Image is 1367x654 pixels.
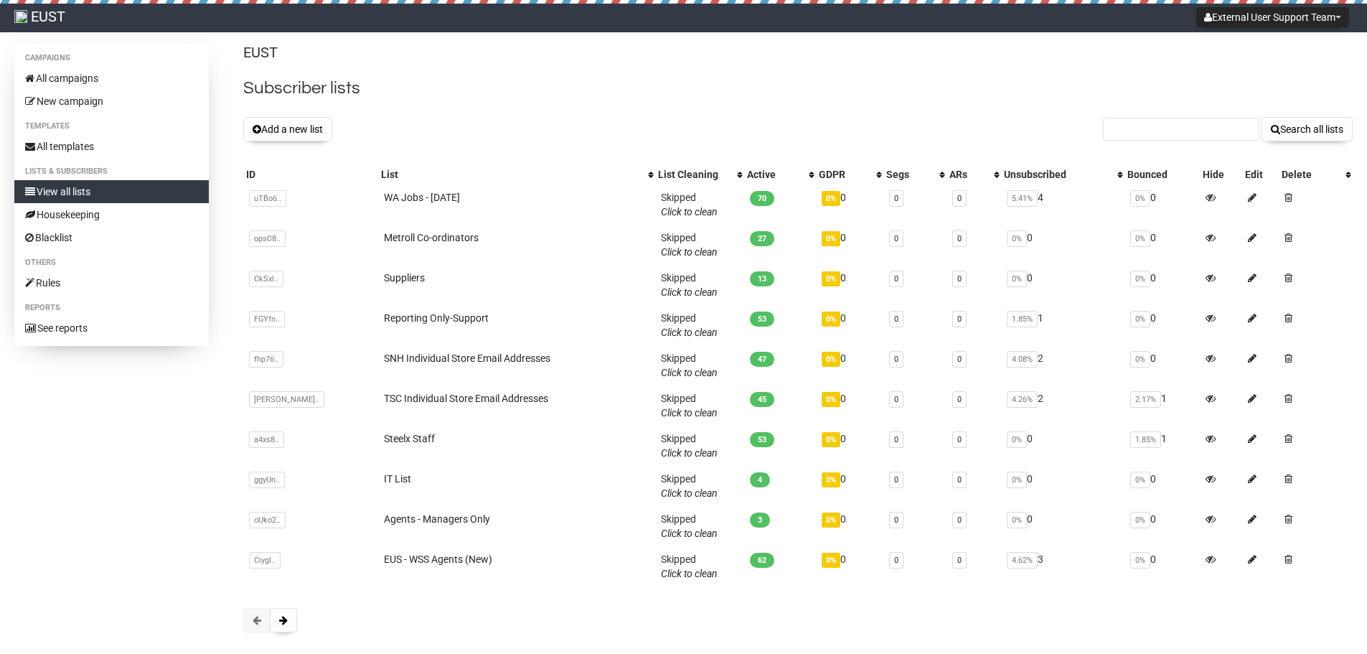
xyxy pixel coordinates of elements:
[661,553,718,579] span: Skipped
[14,135,209,158] a: All templates
[1001,184,1125,225] td: 4
[750,553,774,568] span: 62
[822,191,840,206] span: 0%
[384,272,425,284] a: Suppliers
[661,367,718,378] a: Click to clean
[1130,230,1150,247] span: 0%
[816,164,884,184] th: GDPR: No sort applied, activate to apply an ascending sort
[249,431,284,448] span: a4xs8..
[819,167,870,182] div: GDPR
[14,10,27,23] img: 9.png
[661,246,718,258] a: Click to clean
[1124,345,1199,386] td: 0
[946,164,1001,184] th: ARs: No sort applied, activate to apply an ascending sort
[1001,386,1125,426] td: 2
[14,203,209,226] a: Housekeeping
[750,513,770,528] span: 3
[249,512,286,528] span: oUko2..
[894,314,898,324] a: 0
[816,345,884,386] td: 0
[894,395,898,404] a: 0
[894,194,898,203] a: 0
[14,299,209,317] li: Reports
[661,206,718,218] a: Click to clean
[1124,225,1199,265] td: 0
[1130,552,1150,569] span: 0%
[822,352,840,367] span: 0%
[14,50,209,67] li: Campaigns
[894,556,898,565] a: 0
[14,226,209,249] a: Blacklist
[822,513,840,528] span: 0%
[1130,391,1161,408] span: 2.17%
[661,192,718,218] span: Skipped
[957,274,962,284] a: 0
[957,314,962,324] a: 0
[1124,506,1199,546] td: 0
[750,392,774,407] span: 45
[1124,265,1199,305] td: 0
[249,391,324,408] span: [PERSON_NAME]..
[750,271,774,286] span: 13
[1007,391,1038,408] span: 4.26%
[243,117,332,141] button: Add a new list
[1130,311,1150,327] span: 0%
[816,506,884,546] td: 0
[822,553,840,568] span: 0%
[1200,164,1242,184] th: Hide: No sort applied, sorting is disabled
[1127,167,1196,182] div: Bounced
[816,225,884,265] td: 0
[750,352,774,367] span: 47
[655,164,744,184] th: List Cleaning: No sort applied, activate to apply an ascending sort
[816,546,884,587] td: 0
[661,433,718,459] span: Skipped
[1007,472,1027,488] span: 0%
[378,164,655,184] th: List: No sort applied, activate to apply an ascending sort
[894,234,898,243] a: 0
[14,90,209,113] a: New campaign
[957,234,962,243] a: 0
[14,67,209,90] a: All campaigns
[1124,305,1199,345] td: 0
[661,473,718,499] span: Skipped
[1124,546,1199,587] td: 0
[894,515,898,525] a: 0
[750,231,774,246] span: 27
[816,184,884,225] td: 0
[1004,167,1111,182] div: Unsubscribed
[381,167,641,182] div: List
[894,355,898,364] a: 0
[1001,305,1125,345] td: 1
[384,232,479,243] a: Metroll Co-ordinators
[661,286,718,298] a: Click to clean
[894,274,898,284] a: 0
[384,433,435,444] a: Steelx Staff
[14,118,209,135] li: Templates
[249,472,285,488] span: ggyUn..
[750,472,770,487] span: 4
[750,191,774,206] span: 70
[883,164,946,184] th: Segs: No sort applied, activate to apply an ascending sort
[1007,552,1038,569] span: 4.62%
[1001,345,1125,386] td: 2
[816,265,884,305] td: 0
[1124,184,1199,225] td: 0
[1007,271,1027,287] span: 0%
[249,230,286,247] span: opsC8..
[658,167,730,182] div: List Cleaning
[750,432,774,447] span: 53
[661,528,718,539] a: Click to clean
[1245,167,1276,182] div: Edit
[1001,426,1125,466] td: 0
[246,167,375,182] div: ID
[822,472,840,487] span: 0%
[384,393,548,404] a: TSC Individual Store Email Addresses
[1001,466,1125,506] td: 0
[14,317,209,340] a: See reports
[1007,512,1027,528] span: 0%
[249,552,281,569] span: Ciygl..
[816,305,884,345] td: 0
[661,232,718,258] span: Skipped
[822,271,840,286] span: 0%
[1130,271,1150,287] span: 0%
